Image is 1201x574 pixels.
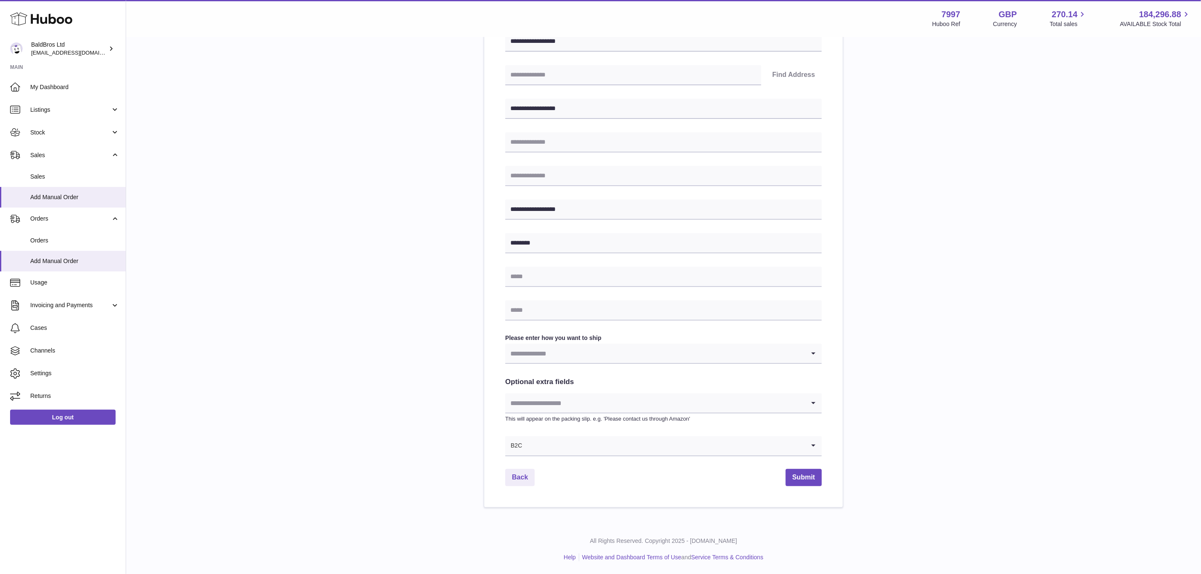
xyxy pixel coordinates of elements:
span: Add Manual Order [30,193,119,201]
div: Search for option [505,344,822,364]
strong: 7997 [942,9,961,20]
p: This will appear on the packing slip. e.g. 'Please contact us through Amazon' [505,415,822,423]
a: Help [564,554,576,561]
span: Listings [30,106,111,114]
span: B2C [505,436,523,456]
span: Orders [30,215,111,223]
span: 270.14 [1052,9,1077,20]
span: My Dashboard [30,83,119,91]
span: Returns [30,392,119,400]
label: Please enter how you want to ship [505,334,822,342]
a: Website and Dashboard Terms of Use [582,554,681,561]
span: [EMAIL_ADDRESS][DOMAIN_NAME] [31,49,124,56]
input: Search for option [505,393,805,413]
li: and [579,553,763,561]
a: Service Terms & Conditions [691,554,763,561]
a: 270.14 Total sales [1050,9,1087,28]
strong: GBP [999,9,1017,20]
button: Submit [786,469,822,486]
div: Currency [993,20,1017,28]
div: BaldBros Ltd [31,41,107,57]
span: 184,296.88 [1139,9,1181,20]
span: Channels [30,347,119,355]
input: Search for option [523,436,805,456]
span: AVAILABLE Stock Total [1120,20,1191,28]
span: Sales [30,151,111,159]
span: Orders [30,237,119,245]
div: Huboo Ref [932,20,961,28]
img: internalAdmin-7997@internal.huboo.com [10,42,23,55]
span: Settings [30,369,119,377]
span: Cases [30,324,119,332]
span: Sales [30,173,119,181]
span: Total sales [1050,20,1087,28]
h2: Optional extra fields [505,377,822,387]
span: Stock [30,129,111,137]
div: Search for option [505,436,822,456]
a: 184,296.88 AVAILABLE Stock Total [1120,9,1191,28]
p: All Rights Reserved. Copyright 2025 - [DOMAIN_NAME] [133,537,1194,545]
div: Search for option [505,393,822,413]
a: Back [505,469,535,486]
input: Search for option [505,344,805,363]
a: Log out [10,410,116,425]
span: Invoicing and Payments [30,301,111,309]
span: Usage [30,279,119,287]
span: Add Manual Order [30,257,119,265]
